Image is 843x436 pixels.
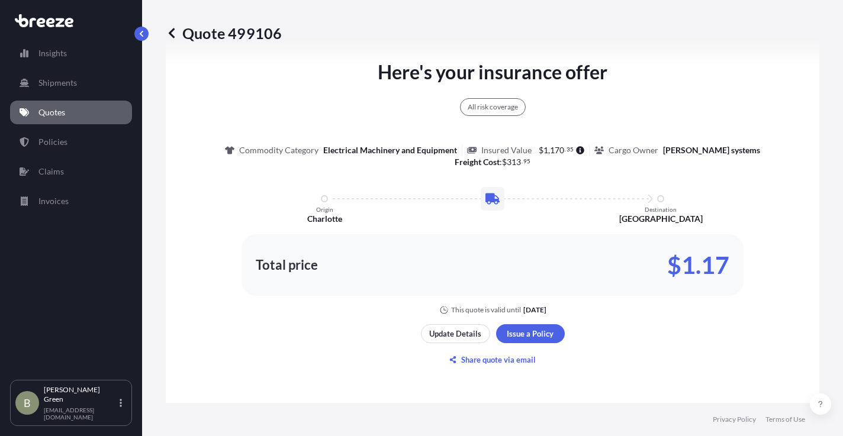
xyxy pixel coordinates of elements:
span: 313 [507,158,521,166]
b: Freight Cost [455,157,500,167]
p: Destination [645,206,677,213]
button: Issue a Policy [496,324,565,343]
p: Insights [38,47,67,59]
button: Share quote via email [421,350,565,369]
a: Insights [10,41,132,65]
span: 95 [523,159,530,163]
button: Update Details [421,324,490,343]
span: B [24,397,31,409]
p: Insured Value [481,144,532,156]
p: Charlotte [307,213,342,225]
a: Shipments [10,71,132,95]
a: Policies [10,130,132,154]
p: Commodity Category [239,144,318,156]
span: . [565,147,566,151]
p: This quote is valid until [451,305,521,315]
p: Issue a Policy [507,328,554,340]
p: $1.17 [667,256,729,274]
span: . [522,159,523,163]
span: , [548,146,550,154]
a: Invoices [10,189,132,213]
a: Quotes [10,101,132,124]
p: [PERSON_NAME] Green [44,385,117,404]
p: Share quote via email [461,354,536,366]
a: Privacy Policy [713,415,756,424]
span: 1 [543,146,548,154]
p: Quotes [38,106,65,118]
p: Update Details [429,328,481,340]
p: Cargo Owner [609,144,658,156]
span: 35 [567,147,574,151]
p: Shipments [38,77,77,89]
p: Here's your insurance offer [378,58,607,86]
p: Claims [38,166,64,177]
p: : [455,156,530,168]
p: Origin [316,206,333,213]
span: $ [502,158,507,166]
a: Claims [10,160,132,183]
p: [EMAIL_ADDRESS][DOMAIN_NAME] [44,406,117,421]
span: $ [539,146,543,154]
p: [GEOGRAPHIC_DATA] [619,213,703,225]
p: Policies [38,136,67,148]
p: [DATE] [523,305,546,315]
p: Invoices [38,195,69,207]
p: Total price [256,259,318,271]
div: All risk coverage [460,98,526,116]
p: Quote 499106 [166,24,282,43]
a: Terms of Use [765,415,805,424]
span: 170 [550,146,564,154]
p: Electrical Machinery and Equipment [323,144,457,156]
p: [PERSON_NAME] systems [663,144,760,156]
